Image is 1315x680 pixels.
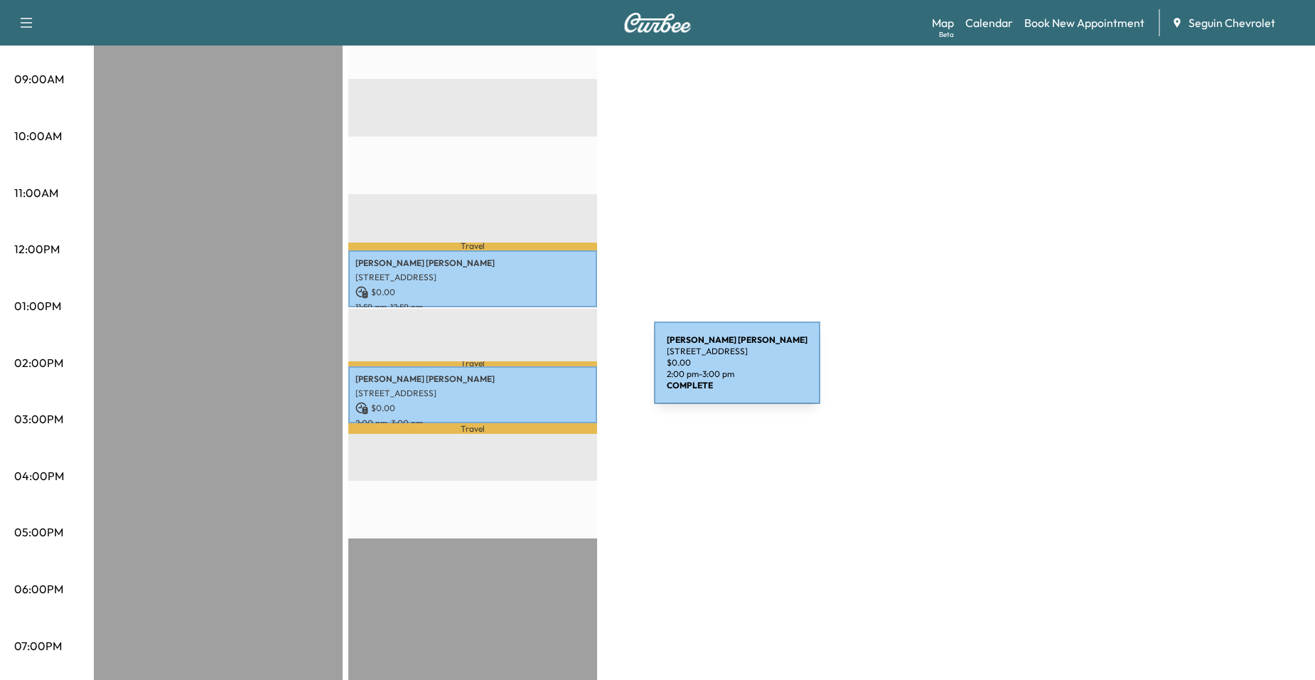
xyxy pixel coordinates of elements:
[355,257,590,269] p: [PERSON_NAME] [PERSON_NAME]
[14,524,63,541] p: 05:00PM
[355,286,590,299] p: $ 0.00
[932,14,954,31] a: MapBeta
[939,29,954,40] div: Beta
[623,13,692,33] img: Curbee Logo
[355,402,590,415] p: $ 0.00
[355,388,590,399] p: [STREET_ADDRESS]
[1188,14,1275,31] span: Seguin Chevrolet
[14,297,61,314] p: 01:00PM
[14,184,58,201] p: 11:00AM
[14,637,62,654] p: 07:00PM
[1024,14,1144,31] a: Book New Appointment
[348,423,597,434] p: Travel
[14,127,62,144] p: 10:00AM
[14,580,63,597] p: 06:00PM
[14,70,64,87] p: 09:00AM
[348,361,597,366] p: Travel
[355,418,590,429] p: 2:00 pm - 3:00 pm
[14,240,60,257] p: 12:00PM
[14,410,63,427] p: 03:00PM
[348,243,597,250] p: Travel
[355,373,590,385] p: [PERSON_NAME] [PERSON_NAME]
[14,354,63,371] p: 02:00PM
[355,272,590,283] p: [STREET_ADDRESS]
[965,14,1013,31] a: Calendar
[355,302,590,313] p: 11:59 am - 12:59 pm
[14,467,64,484] p: 04:00PM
